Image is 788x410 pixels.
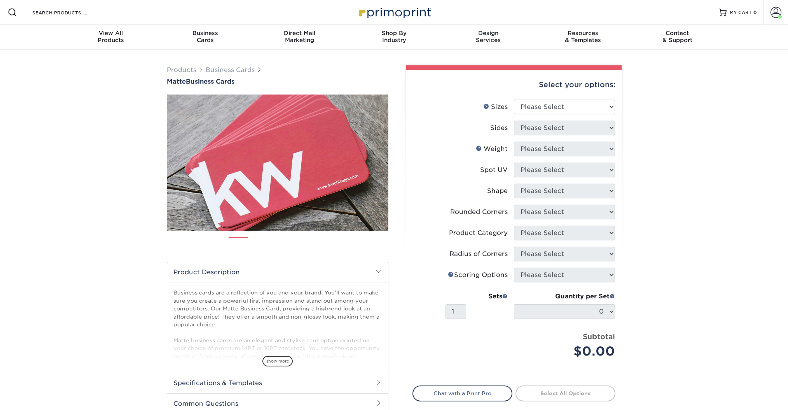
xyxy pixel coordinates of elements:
div: Sides [490,123,508,133]
a: Shop ByIndustry [347,25,441,50]
a: Contact& Support [630,25,725,50]
span: Direct Mail [252,30,347,37]
input: SEARCH PRODUCTS..... [31,8,107,17]
div: Services [441,30,536,44]
a: Business Cards [206,66,255,74]
span: Matte [167,78,186,85]
a: Resources& Templates [536,25,630,50]
div: Industry [347,30,441,44]
span: MY CART [730,9,752,16]
div: Sizes [483,102,508,112]
div: Marketing [252,30,347,44]
img: Matte 01 [167,52,388,273]
div: Scoring Options [448,270,508,280]
div: Shape [487,186,508,196]
img: Business Cards 04 [307,234,326,253]
div: Rounded Corners [450,207,508,217]
div: & Support [630,30,725,44]
h1: Business Cards [167,78,388,85]
a: View AllProducts [64,25,158,50]
div: Select your options: [412,70,615,100]
span: 0 [753,10,757,15]
div: Products [64,30,158,44]
a: BusinessCards [158,25,252,50]
a: Direct MailMarketing [252,25,347,50]
img: Business Cards 03 [281,234,300,253]
div: Product Category [449,228,508,238]
div: Radius of Corners [449,249,508,259]
div: Quantity per Set [514,292,615,301]
span: Resources [536,30,630,37]
span: show more [262,356,293,366]
p: Business cards are a reflection of you and your brand. You'll want to make sure you create a powe... [173,289,382,399]
span: View All [64,30,158,37]
span: Design [441,30,536,37]
a: DesignServices [441,25,536,50]
img: Primoprint [355,4,433,21]
a: Products [167,66,196,74]
span: Shop By [347,30,441,37]
span: Contact [630,30,725,37]
h2: Product Description [167,262,388,282]
h2: Specifications & Templates [167,373,388,393]
span: Business [158,30,252,37]
a: Select All Options [515,385,615,401]
div: Cards [158,30,252,44]
div: & Templates [536,30,630,44]
a: MatteBusiness Cards [167,78,388,85]
a: Chat with a Print Pro [412,385,512,401]
img: Business Cards 02 [255,234,274,253]
strong: Subtotal [583,332,615,341]
div: $0.00 [520,342,615,361]
div: Weight [476,144,508,154]
div: Spot UV [480,165,508,175]
img: Business Cards 01 [229,234,248,254]
div: Sets [446,292,508,301]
